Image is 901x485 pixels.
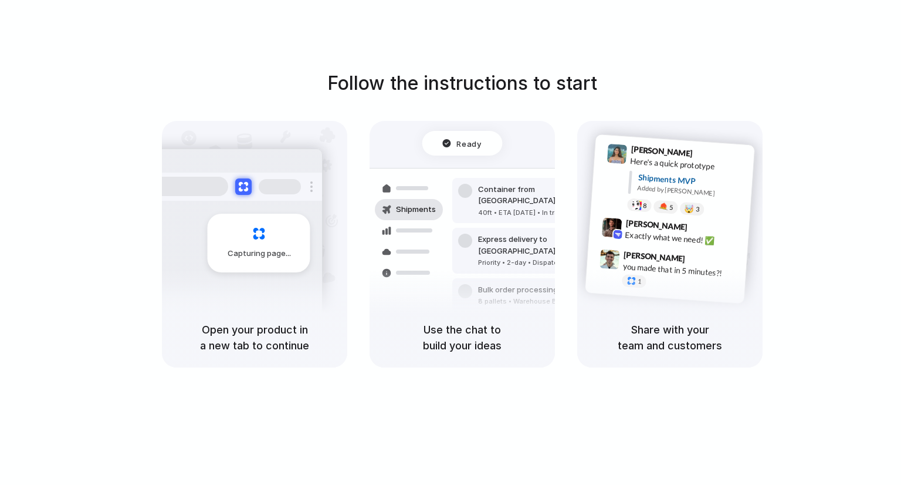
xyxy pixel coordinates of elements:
[669,204,673,210] span: 5
[624,248,686,265] span: [PERSON_NAME]
[478,258,605,268] div: Priority • 2-day • Dispatched
[696,148,720,162] span: 9:41 AM
[631,143,693,160] span: [PERSON_NAME]
[643,202,647,208] span: 8
[638,278,642,285] span: 1
[630,154,747,174] div: Here's a quick prototype
[685,204,695,213] div: 🤯
[478,297,587,307] div: 8 pallets • Warehouse B • Packed
[228,248,293,260] span: Capturing page
[327,69,597,97] h1: Follow the instructions to start
[625,228,742,248] div: Exactly what we need! ✅
[696,206,700,213] span: 3
[691,222,715,236] span: 9:42 AM
[478,234,605,257] div: Express delivery to [GEOGRAPHIC_DATA]
[478,284,587,296] div: Bulk order processing
[478,184,605,207] div: Container from [GEOGRAPHIC_DATA]
[591,322,748,353] h5: Share with your team and customers
[625,216,687,233] span: [PERSON_NAME]
[176,322,333,353] h5: Open your product in a new tab to continue
[622,260,740,280] div: you made that in 5 minutes?!
[478,208,605,218] div: 40ft • ETA [DATE] • In transit
[637,183,745,200] div: Added by [PERSON_NAME]
[457,137,482,149] span: Ready
[638,171,746,190] div: Shipments MVP
[396,204,436,215] span: Shipments
[689,254,713,268] span: 9:47 AM
[384,322,541,353] h5: Use the chat to build your ideas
